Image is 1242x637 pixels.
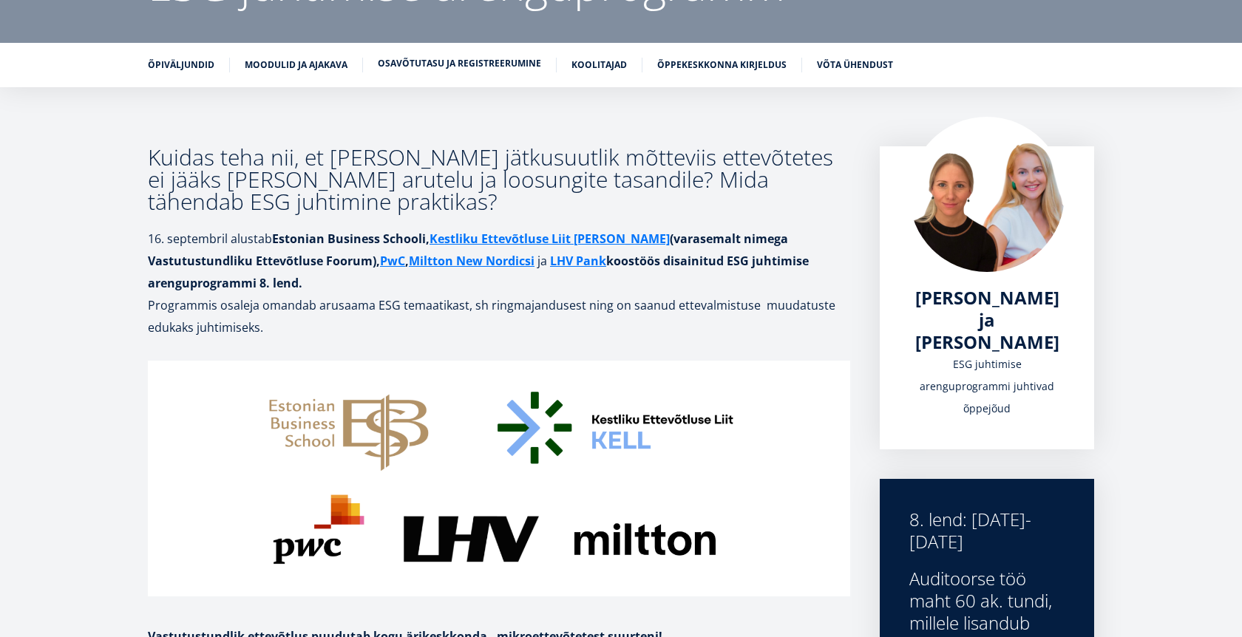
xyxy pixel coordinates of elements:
[909,508,1065,553] div: 8. lend: [DATE]-[DATE]
[148,294,850,338] p: Programmis osaleja omandab arusaama ESG temaatikast, sh ringmajandusest ning on saanud ettevalmis...
[657,58,787,72] a: Õppekeskkonna kirjeldus
[430,228,670,250] a: Kestliku Ettevõtluse Liit [PERSON_NAME]
[909,117,1065,272] img: Kristiina Esop ja Merili Vares foto
[571,58,627,72] a: Koolitajad
[148,146,850,213] h3: Kuidas teha nii, et [PERSON_NAME] jätkusuutlik mõtteviis ettevõtetes ei jääks [PERSON_NAME] arute...
[245,58,347,72] a: Moodulid ja ajakava
[915,285,1059,354] span: [PERSON_NAME] ja [PERSON_NAME]
[148,361,850,596] img: EBS-esg-juhtimise-arenguprogramm-8-lend-pilt
[909,287,1065,353] a: [PERSON_NAME] ja [PERSON_NAME]
[378,56,541,71] a: Osavõtutasu ja registreerumine
[409,250,535,272] a: Miltton New Nordicsi
[817,58,893,72] a: Võta ühendust
[148,228,850,294] p: 16. septembril alustab ja
[148,58,214,72] a: Õpiväljundid
[550,250,606,272] a: LHV Pank
[909,353,1065,420] div: ESG juhtimise arenguprogrammi juhtivad õppejõud
[380,250,405,272] a: PwC
[376,253,537,269] strong: , ,
[148,231,788,269] strong: Estonian Business Schooli, (varasemalt nimega Vastutustundliku Ettevõtluse Foorum)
